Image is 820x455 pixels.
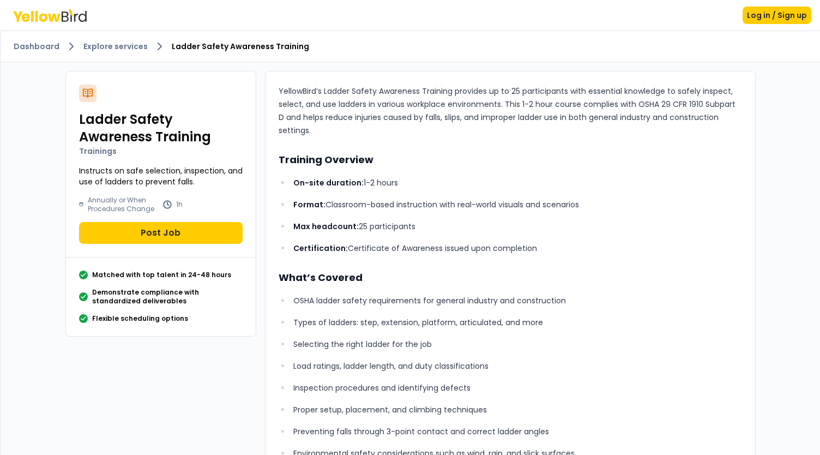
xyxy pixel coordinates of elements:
[79,111,243,146] h2: Ladder Safety Awareness Training
[293,425,741,438] p: Preventing falls through 3-point contact and correct ladder angles
[293,403,741,416] p: Proper setup, placement, and climbing techniques
[293,316,741,329] p: Types of ladders: step, extension, platform, articulated, and more
[92,288,243,306] p: Demonstrate compliance with standardized deliverables
[279,271,363,284] strong: What’s Covered
[79,222,243,244] button: Post Job
[79,146,243,157] p: Trainings
[92,314,188,323] p: Flexible scheduling options
[79,165,243,187] p: Instructs on safe selection, inspection, and use of ladders to prevent falls.
[293,360,741,373] p: Load ratings, ladder length, and duty classifications
[293,338,741,351] p: Selecting the right ladder for the job
[92,271,231,279] p: Matched with top talent in 24-48 hours
[279,153,373,166] strong: Training Overview
[279,85,742,137] p: YellowBird’s Ladder Safety Awareness Training provides up to 25 participants with essential knowl...
[14,41,59,52] a: Dashboard
[293,177,364,188] strong: On-site duration:
[743,7,811,24] button: Log in / Sign up
[293,198,741,211] p: Classroom-based instruction with real-world visuals and scenarios
[293,242,741,255] p: Certificate of Awareness issued upon completion
[293,199,325,210] strong: Format:
[293,294,741,307] p: OSHA ladder safety requirements for general industry and construction
[172,41,309,52] span: Ladder Safety Awareness Training
[293,381,741,394] p: Inspection procedures and identifying defects
[293,243,348,254] strong: Certification:
[293,220,741,233] p: 25 participants
[293,176,741,189] p: 1-2 hours
[88,196,158,213] p: Annually or When Procedures Change
[83,41,148,52] a: Explore services
[176,200,183,209] p: 1h
[293,221,359,232] strong: Max headcount:
[14,40,807,53] nav: breadcrumb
